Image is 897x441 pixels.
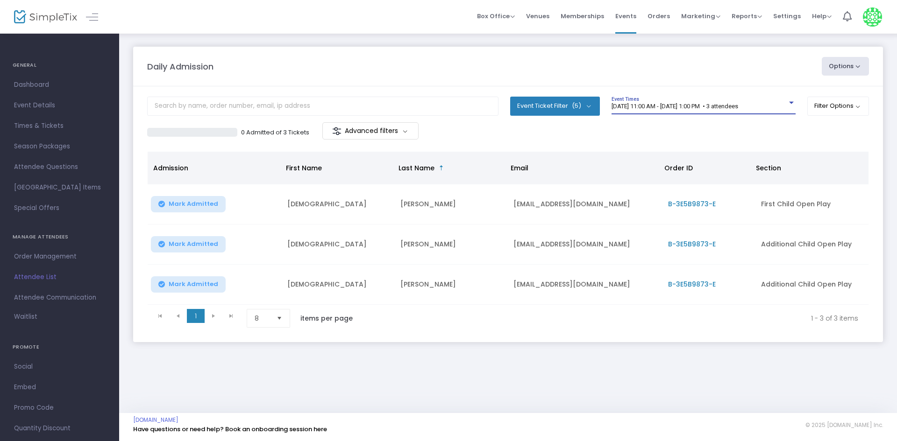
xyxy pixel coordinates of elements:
[372,309,858,328] kendo-pager-info: 1 - 3 of 3 items
[133,416,178,424] a: [DOMAIN_NAME]
[153,163,188,173] span: Admission
[438,164,445,172] span: Sortable
[681,12,720,21] span: Marketing
[169,280,218,288] span: Mark Admitted
[755,265,869,305] td: Additional Child Open Play
[282,224,395,265] td: [DEMOGRAPHIC_DATA]
[14,381,105,393] span: Embed
[561,4,604,28] span: Memberships
[807,97,869,115] button: Filter Options
[147,60,214,73] m-panel-title: Daily Admission
[14,251,105,263] span: Order Management
[14,99,105,112] span: Event Details
[14,161,105,173] span: Attendee Questions
[14,422,105,434] span: Quantity Discount
[668,199,716,209] span: B-3E5B9873-E
[668,280,716,289] span: B-3E5B9873-E
[322,122,419,140] m-button: Advanced filters
[755,224,869,265] td: Additional Child Open Play
[572,102,581,110] span: (5)
[14,402,105,414] span: Promo Code
[615,4,636,28] span: Events
[756,163,781,173] span: Section
[300,314,353,323] label: items per page
[14,79,105,91] span: Dashboard
[187,309,205,323] span: Page 1
[755,184,869,224] td: First Child Open Play
[664,163,693,173] span: Order ID
[286,163,322,173] span: First Name
[648,4,670,28] span: Orders
[14,182,105,194] span: [GEOGRAPHIC_DATA] Items
[822,57,869,76] button: Options
[169,200,218,208] span: Mark Admitted
[508,224,662,265] td: [EMAIL_ADDRESS][DOMAIN_NAME]
[14,292,105,304] span: Attendee Communication
[812,12,832,21] span: Help
[13,228,107,246] h4: MANAGE ATTENDEES
[612,103,738,110] span: [DATE] 11:00 AM - [DATE] 1:00 PM • 3 attendees
[133,425,327,434] a: Have questions or need help? Book an onboarding session here
[13,338,107,357] h4: PROMOTE
[273,309,286,327] button: Select
[732,12,762,21] span: Reports
[148,152,869,305] div: Data table
[151,196,226,212] button: Mark Admitted
[511,163,528,173] span: Email
[255,314,269,323] span: 8
[526,4,549,28] span: Venues
[241,128,309,137] p: 0 Admitted of 3 Tickets
[508,265,662,305] td: [EMAIL_ADDRESS][DOMAIN_NAME]
[282,265,395,305] td: [DEMOGRAPHIC_DATA]
[14,271,105,283] span: Attendee List
[13,56,107,75] h4: GENERAL
[395,184,508,224] td: [PERSON_NAME]
[151,276,226,293] button: Mark Admitted
[332,126,342,136] img: filter
[510,97,600,115] button: Event Ticket Filter(5)
[395,265,508,305] td: [PERSON_NAME]
[773,4,801,28] span: Settings
[668,239,716,249] span: B-3E5B9873-E
[805,421,883,429] span: © 2025 [DOMAIN_NAME] Inc.
[14,120,105,132] span: Times & Tickets
[14,140,105,153] span: Season Packages
[508,184,662,224] td: [EMAIL_ADDRESS][DOMAIN_NAME]
[151,236,226,252] button: Mark Admitted
[399,163,434,173] span: Last Name
[395,224,508,265] td: [PERSON_NAME]
[169,240,218,248] span: Mark Admitted
[477,12,515,21] span: Box Office
[14,312,37,322] span: Waitlist
[282,184,395,224] td: [DEMOGRAPHIC_DATA]
[14,361,105,373] span: Social
[147,97,498,116] input: Search by name, order number, email, ip address
[14,202,105,214] span: Special Offers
